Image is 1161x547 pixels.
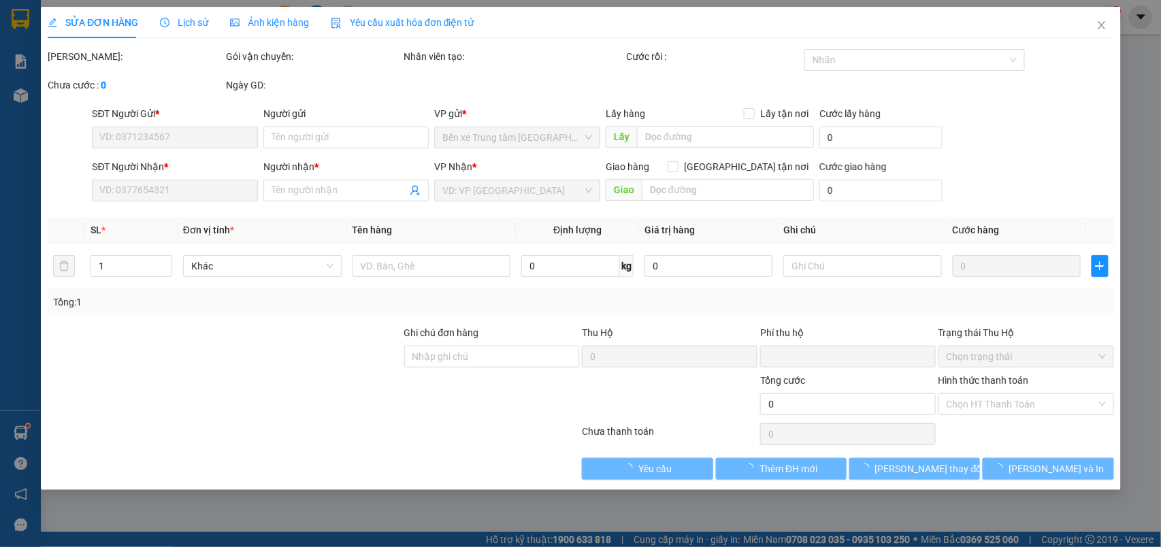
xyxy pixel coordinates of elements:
[191,256,333,276] span: Khác
[644,225,695,235] span: Giá trị hàng
[53,255,75,277] button: delete
[819,180,943,201] input: Cước giao hàng
[48,17,138,28] span: SỬA ĐƠN HÀNG
[715,458,846,480] button: Thêm ĐH mới
[819,108,881,119] label: Cước lấy hàng
[994,463,1009,473] span: loading
[953,255,1081,277] input: 0
[263,159,429,174] div: Người nhận
[434,106,600,121] div: VP gửi
[331,18,342,29] img: icon
[1096,20,1107,31] span: close
[606,179,642,201] span: Giao
[225,78,401,93] div: Ngày GD:
[946,346,1105,367] span: Chọn trạng thái
[101,80,106,90] b: 0
[819,127,943,148] input: Cước lấy hàng
[92,159,258,174] div: SĐT Người Nhận
[849,458,980,480] button: [PERSON_NAME] thay đổi
[442,127,592,148] span: Bến xe Trung tâm Lào Cai
[638,461,672,476] span: Yêu cầu
[1009,461,1104,476] span: [PERSON_NAME] và In
[606,161,649,172] span: Giao hàng
[53,295,448,310] div: Tổng: 1
[860,463,875,473] span: loading
[1091,255,1108,277] button: plus
[582,327,613,338] span: Thu Hộ
[160,18,169,27] span: clock-circle
[678,159,814,174] span: [GEOGRAPHIC_DATA] tận nơi
[434,161,472,172] span: VP Nhận
[48,78,223,93] div: Chưa cước :
[331,17,474,28] span: Yêu cầu xuất hóa đơn điện tử
[760,375,805,386] span: Tổng cước
[404,346,579,367] input: Ghi chú đơn hàng
[230,18,240,27] span: picture
[1082,7,1120,45] button: Close
[225,49,401,64] div: Gói vận chuyển:
[582,458,713,480] button: Yêu cầu
[783,255,942,277] input: Ghi Chú
[182,225,233,235] span: Đơn vị tính
[91,225,101,235] span: SL
[953,225,1000,235] span: Cước hàng
[778,217,947,244] th: Ghi chú
[875,461,984,476] span: [PERSON_NAME] thay đổi
[938,325,1113,340] div: Trạng thái Thu Hộ
[983,458,1113,480] button: [PERSON_NAME] và In
[230,17,309,28] span: Ảnh kiện hàng
[92,106,258,121] div: SĐT Người Gửi
[352,255,510,277] input: VD: Bàn, Ghế
[620,255,634,277] span: kg
[819,161,887,172] label: Cước giao hàng
[938,375,1028,386] label: Hình thức thanh toán
[606,108,645,119] span: Lấy hàng
[637,126,814,148] input: Dọc đường
[404,327,478,338] label: Ghi chú đơn hàng
[263,106,429,121] div: Người gửi
[48,18,57,27] span: edit
[755,106,814,121] span: Lấy tận nơi
[623,463,638,473] span: loading
[160,17,208,28] span: Lịch sử
[626,49,802,64] div: Cước rồi :
[759,461,817,476] span: Thêm ĐH mới
[1092,261,1107,271] span: plus
[553,225,602,235] span: Định lượng
[760,325,936,346] div: Phí thu hộ
[404,49,623,64] div: Nhân viên tạo:
[745,463,759,473] span: loading
[48,49,223,64] div: [PERSON_NAME]:
[352,225,392,235] span: Tên hàng
[580,424,759,448] div: Chưa thanh toán
[410,185,421,196] span: user-add
[606,126,637,148] span: Lấy
[642,179,814,201] input: Dọc đường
